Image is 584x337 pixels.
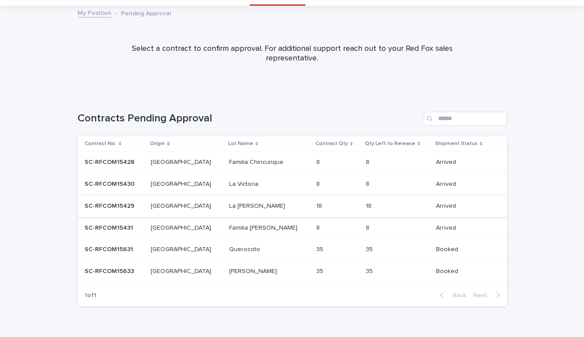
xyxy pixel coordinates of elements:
p: Pending Approval [121,8,171,18]
p: Familia Chincunque [229,157,285,166]
p: Arrived [436,223,458,232]
p: [GEOGRAPHIC_DATA] [151,201,213,210]
button: Back [433,291,470,299]
p: 35 [366,266,375,275]
p: 35 [316,266,325,275]
p: SC-RFCOM15430 [85,179,136,188]
input: Search [424,112,507,126]
tr: SC-RFCOM15633SC-RFCOM15633 [GEOGRAPHIC_DATA][GEOGRAPHIC_DATA] [PERSON_NAME][PERSON_NAME] 3535 353... [78,261,507,283]
p: SC-RFCOM15428 [85,157,136,166]
p: [GEOGRAPHIC_DATA] [151,244,213,253]
p: La [PERSON_NAME] [229,201,287,210]
p: Arrived [436,157,458,166]
p: Lot Name [228,139,253,149]
p: SC-RFCOM15431 [85,223,135,232]
p: 18 [316,201,324,210]
p: 18 [366,201,373,210]
p: Origin [150,139,165,149]
p: 8 [316,157,322,166]
tr: SC-RFCOM15429SC-RFCOM15429 [GEOGRAPHIC_DATA][GEOGRAPHIC_DATA] La [PERSON_NAME]La [PERSON_NAME] 18... [78,195,507,217]
p: 8 [316,179,322,188]
p: Qty Left to Release [365,139,415,149]
p: 8 [366,223,371,232]
p: [PERSON_NAME] [229,266,279,275]
a: My Position [78,7,111,18]
p: 8 [366,157,371,166]
tr: SC-RFCOM15431SC-RFCOM15431 [GEOGRAPHIC_DATA][GEOGRAPHIC_DATA] Familia [PERSON_NAME]Familia [PERSO... [78,217,507,239]
p: 8 [366,179,371,188]
p: Booked [436,244,460,253]
p: Querocoto [229,244,262,253]
h1: Contracts Pending Approval [78,112,420,125]
span: Back [447,292,466,298]
p: [GEOGRAPHIC_DATA] [151,157,213,166]
p: [GEOGRAPHIC_DATA] [151,266,213,275]
p: SC-RFCOM15631 [85,244,135,253]
p: Booked [436,266,460,275]
p: Select a contract to confirm approval. For additional support reach out to your Red Fox sales rep... [117,44,467,63]
button: Next [470,291,507,299]
p: Shipment Status [435,139,478,149]
p: SC-RFCOM15429 [85,201,136,210]
p: 35 [316,244,325,253]
tr: SC-RFCOM15428SC-RFCOM15428 [GEOGRAPHIC_DATA][GEOGRAPHIC_DATA] Familia ChincunqueFamilia Chincunqu... [78,152,507,174]
tr: SC-RFCOM15430SC-RFCOM15430 [GEOGRAPHIC_DATA][GEOGRAPHIC_DATA] La VictoriaLa Victoria 88 88 Arrive... [78,173,507,195]
p: 35 [366,244,375,253]
p: Contract Qty [315,139,348,149]
p: [GEOGRAPHIC_DATA] [151,179,213,188]
p: 1 of 1 [78,285,103,306]
p: La Victoria [229,179,260,188]
tr: SC-RFCOM15631SC-RFCOM15631 [GEOGRAPHIC_DATA][GEOGRAPHIC_DATA] QuerocotoQuerocoto 3535 3535 Booked... [78,239,507,261]
p: [GEOGRAPHIC_DATA] [151,223,213,232]
span: Next [473,292,492,298]
p: Contract No. [85,139,117,149]
p: Arrived [436,179,458,188]
p: Arrived [436,201,458,210]
p: Familia [PERSON_NAME] [229,223,299,232]
p: 8 [316,223,322,232]
p: SC-RFCOM15633 [85,266,136,275]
